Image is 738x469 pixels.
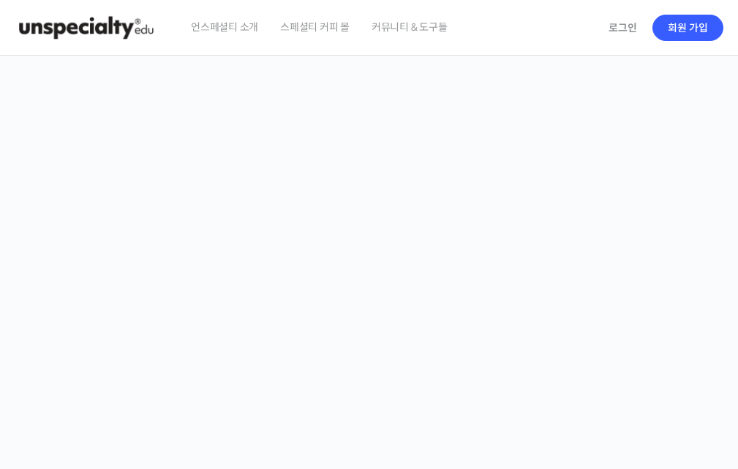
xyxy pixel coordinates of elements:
p: [PERSON_NAME]을 다하는 당신을 위해, 최고와 함께 만든 커피 클래스 [15,189,723,263]
p: 시간과 장소에 구애받지 않고, 검증된 커리큘럼으로 [15,270,723,290]
a: 로그인 [600,11,646,45]
a: 회원 가입 [652,15,723,41]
